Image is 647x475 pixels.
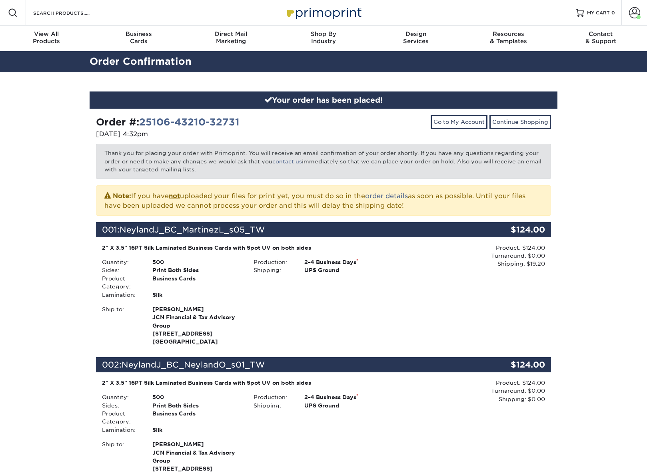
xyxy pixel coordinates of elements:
[277,26,369,51] a: Shop ByIndustry
[475,357,551,372] div: $124.00
[152,313,242,330] span: JCN Financial & Tax Advisory Group
[96,291,146,299] div: Lamination:
[92,30,185,45] div: Cards
[113,192,131,200] strong: Note:
[365,192,408,200] a: order details
[555,30,647,45] div: & Support
[185,30,277,38] span: Direct Mail
[96,409,146,426] div: Product Category:
[277,30,369,38] span: Shop By
[146,258,248,266] div: 500
[146,266,248,274] div: Print Both Sides
[185,30,277,45] div: Marketing
[96,274,146,291] div: Product Category:
[96,144,551,179] p: Thank you for placing your order with Primoprint. You will receive an email confirmation of your ...
[399,244,545,268] div: Product: $124.00 Turnaround: $0.00 Shipping: $19.20
[146,393,248,401] div: 500
[462,26,555,51] a: Resources& Templates
[152,330,242,338] span: [STREET_ADDRESS]
[139,116,240,128] a: 25106-43210-32731
[248,266,298,274] div: Shipping:
[475,222,551,237] div: $124.00
[248,401,298,409] div: Shipping:
[96,426,146,434] div: Lamination:
[96,305,146,346] div: Ship to:
[298,258,399,266] div: 2-4 Business Days
[32,8,110,18] input: SEARCH PRODUCTS.....
[611,10,615,16] span: 0
[152,440,242,448] span: [PERSON_NAME]
[298,393,399,401] div: 2-4 Business Days
[399,379,545,403] div: Product: $124.00 Turnaround: $0.00 Shipping: $0.00
[120,225,265,235] span: NeylandJ_BC_MartinezL_s05_TW
[462,30,555,45] div: & Templates
[370,30,462,38] span: Design
[90,91,557,109] div: Your order has been placed!
[96,222,475,237] div: 001:
[122,360,265,370] span: NeylandJ_BC_NeylandO_s01_TW
[462,30,555,38] span: Resources
[152,465,242,473] span: [STREET_ADDRESS]
[96,401,146,409] div: Sides:
[146,274,248,291] div: Business Cards
[370,26,462,51] a: DesignServices
[96,266,146,274] div: Sides:
[248,393,298,401] div: Production:
[152,449,242,465] span: JCN Financial & Tax Advisory Group
[96,116,240,128] strong: Order #:
[104,191,543,211] p: If you have uploaded your files for print yet, you must do so in the as soon as possible. Until y...
[298,401,399,409] div: UPS Ground
[277,30,369,45] div: Industry
[152,305,242,345] strong: [GEOGRAPHIC_DATA]
[431,115,487,129] a: Go to My Account
[185,26,277,51] a: Direct MailMarketing
[248,258,298,266] div: Production:
[152,305,242,313] span: [PERSON_NAME]
[555,26,647,51] a: Contact& Support
[146,291,248,299] div: Silk
[84,54,563,69] h2: Order Confirmation
[489,115,551,129] a: Continue Shopping
[146,401,248,409] div: Print Both Sides
[272,158,302,165] a: contact us
[146,426,248,434] div: Silk
[169,192,180,200] b: not
[284,4,363,21] img: Primoprint
[96,129,318,139] p: [DATE] 4:32pm
[298,266,399,274] div: UPS Ground
[102,379,393,387] div: 2" X 3.5" 16PT Silk Laminated Business Cards with Spot UV on both sides
[92,26,185,51] a: BusinessCards
[587,10,610,16] span: MY CART
[370,30,462,45] div: Services
[102,244,393,252] div: 2" X 3.5" 16PT Silk Laminated Business Cards with Spot UV on both sides
[96,393,146,401] div: Quantity:
[555,30,647,38] span: Contact
[146,409,248,426] div: Business Cards
[92,30,185,38] span: Business
[96,258,146,266] div: Quantity:
[96,357,475,372] div: 002:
